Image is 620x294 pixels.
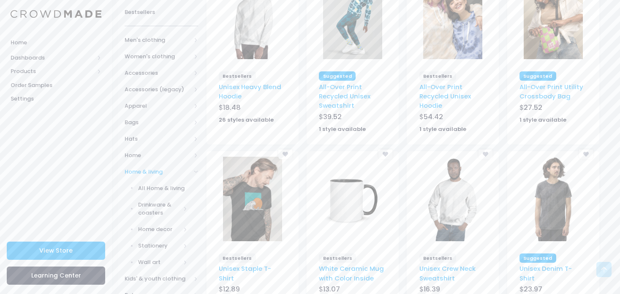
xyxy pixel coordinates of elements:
[419,71,457,81] span: Bestsellers
[125,168,191,176] span: Home & living
[219,71,256,81] span: Bestsellers
[519,116,566,124] strong: 1 style available
[11,95,101,103] span: Settings
[114,180,198,196] a: All Home & living
[125,151,191,160] span: Home
[138,184,188,193] span: All Home & living
[125,8,198,16] span: Bestsellers
[519,103,587,114] div: $
[125,4,198,20] a: Bestsellers
[319,264,384,282] a: White Ceramic Mug with Color Inside
[323,112,342,122] span: 39.52
[125,135,191,143] span: Hats
[519,253,556,263] span: Suggested
[39,246,73,255] span: View Store
[219,82,281,101] a: Unisex Heavy Blend Hoodie
[138,258,181,267] span: Wall art
[219,253,256,263] span: Bestsellers
[219,116,274,124] strong: 26 styles available
[419,112,487,124] div: $
[11,54,94,62] span: Dashboards
[31,271,81,280] span: Learning Center
[524,103,542,112] span: 27.52
[319,82,370,110] a: All-Over Print Recycled Unisex Sweatshirt
[11,67,94,76] span: Products
[7,242,105,260] a: View Store
[219,264,271,282] a: Unisex Staple T-Shirt
[419,264,476,282] a: Unisex Crew Neck Sweatshirt
[7,267,105,285] a: Learning Center
[125,52,191,61] span: Women's clothing
[419,125,466,133] strong: 1 style available
[323,284,340,294] span: 13.07
[11,38,101,47] span: Home
[11,10,101,18] img: Logo
[424,112,443,122] span: 54.42
[319,112,386,124] div: $
[125,118,191,127] span: Bags
[125,69,191,77] span: Accessories
[125,36,191,44] span: Men's clothing
[419,253,457,263] span: Bestsellers
[519,264,572,282] a: Unisex Denim T-Shirt
[125,85,191,94] span: Accessories (legacy)
[138,242,181,250] span: Stationery
[319,71,356,81] span: Suggested
[519,82,583,101] a: All-Over Print Utility Crossbody Bag
[524,284,542,294] span: 23.97
[219,103,286,114] div: $
[125,275,191,283] span: Kids' & youth clothing
[424,284,440,294] span: 16.39
[223,284,240,294] span: 12.89
[319,253,356,263] span: Bestsellers
[11,81,101,90] span: Order Samples
[125,102,191,110] span: Apparel
[519,71,556,81] span: Suggested
[223,103,241,112] span: 18.48
[138,201,181,217] span: Drinkware & coasters
[319,125,366,133] strong: 1 style available
[419,82,471,110] a: All-Over Print Recycled Unisex Hoodie
[138,225,181,234] span: Home decor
